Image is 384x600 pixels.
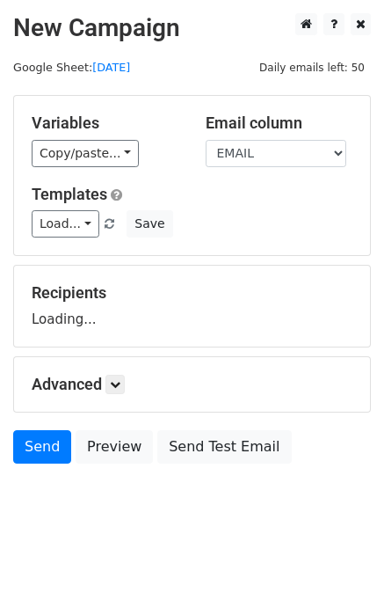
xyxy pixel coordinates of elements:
a: Send Test Email [157,430,291,464]
a: Preview [76,430,153,464]
h5: Recipients [32,283,352,303]
a: [DATE] [92,61,130,74]
a: Send [13,430,71,464]
a: Templates [32,185,107,203]
h2: New Campaign [13,13,371,43]
a: Load... [32,210,99,238]
h5: Email column [206,113,353,133]
a: Daily emails left: 50 [253,61,371,74]
small: Google Sheet: [13,61,130,74]
span: Daily emails left: 50 [253,58,371,77]
button: Save [127,210,172,238]
h5: Variables [32,113,179,133]
a: Copy/paste... [32,140,139,167]
h5: Advanced [32,375,352,394]
div: Loading... [32,283,352,329]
